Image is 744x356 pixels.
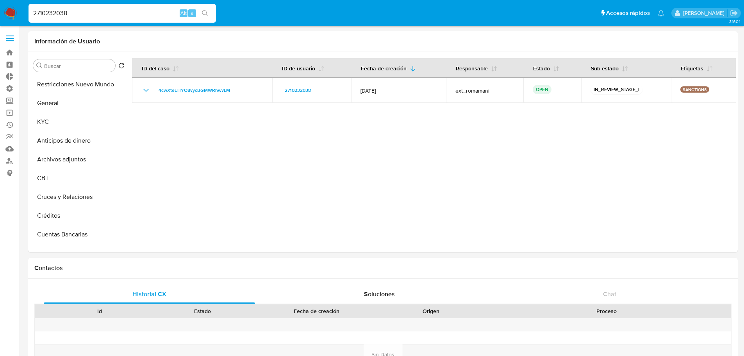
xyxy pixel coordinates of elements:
[54,307,146,315] div: Id
[197,8,213,19] button: search-icon
[34,38,100,45] h1: Información de Usuario
[683,9,727,17] p: zoe.breuer@mercadolibre.com
[30,113,128,131] button: KYC
[44,63,112,70] input: Buscar
[364,290,395,299] span: Soluciones
[29,8,216,18] input: Buscar usuario o caso...
[30,188,128,206] button: Cruces y Relaciones
[30,75,128,94] button: Restricciones Nuevo Mundo
[488,307,726,315] div: Proceso
[132,290,166,299] span: Historial CX
[30,150,128,169] button: Archivos adjuntos
[191,9,193,17] span: s
[730,9,738,17] a: Salir
[606,9,650,17] span: Accesos rápidos
[180,9,187,17] span: Alt
[118,63,125,71] button: Volver al orden por defecto
[30,169,128,188] button: CBT
[30,244,128,263] button: Datos Modificados
[30,131,128,150] button: Anticipos de dinero
[603,290,616,299] span: Chat
[34,264,732,272] h1: Contactos
[157,307,248,315] div: Estado
[259,307,374,315] div: Fecha de creación
[36,63,43,69] button: Buscar
[385,307,477,315] div: Origen
[30,206,128,225] button: Créditos
[30,94,128,113] button: General
[30,225,128,244] button: Cuentas Bancarias
[658,10,664,16] a: Notificaciones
